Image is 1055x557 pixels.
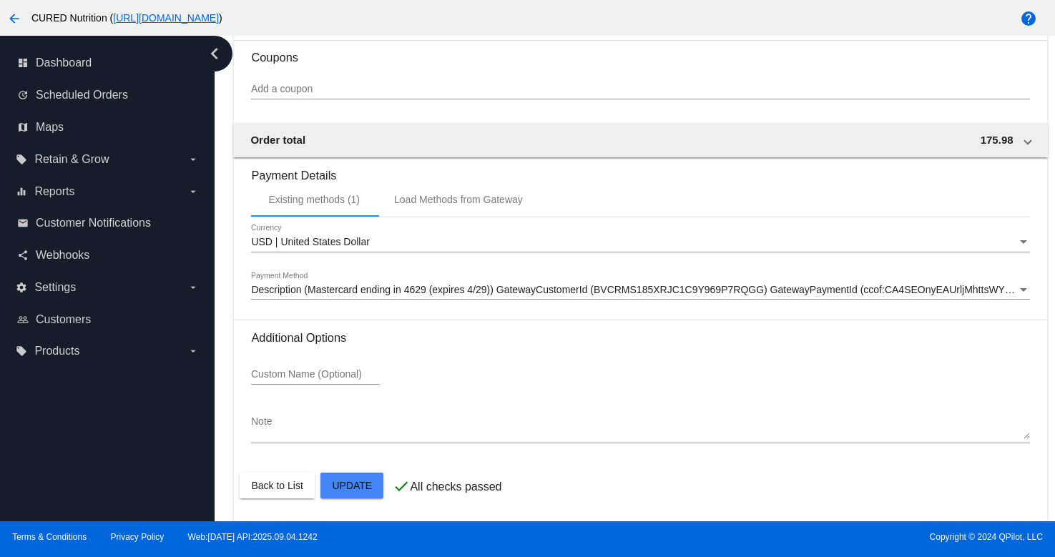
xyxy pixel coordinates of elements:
span: Back to List [251,480,303,491]
a: update Scheduled Orders [17,84,199,107]
a: map Maps [17,116,199,139]
a: Web:[DATE] API:2025.09.04.1242 [188,532,318,542]
i: arrow_drop_down [187,345,199,357]
i: equalizer [16,186,27,197]
a: email Customer Notifications [17,212,199,235]
button: Back to List [240,473,314,498]
i: chevron_left [203,42,226,65]
span: USD | United States Dollar [251,236,369,247]
span: Maps [36,121,64,134]
div: Existing methods (1) [268,194,360,205]
i: settings [16,282,27,293]
mat-icon: check [393,478,410,495]
i: update [17,89,29,101]
h3: Additional Options [251,331,1029,345]
span: Scheduled Orders [36,89,128,102]
mat-icon: arrow_back [6,10,23,27]
mat-expansion-panel-header: Order total 175.98 [233,123,1047,157]
i: local_offer [16,345,27,357]
input: Custom Name (Optional) [251,369,380,380]
mat-select: Currency [251,237,1029,248]
span: Update [332,480,372,491]
span: Settings [34,281,76,294]
span: Customer Notifications [36,217,151,230]
i: arrow_drop_down [187,186,199,197]
a: share Webhooks [17,244,199,267]
a: Terms & Conditions [12,532,87,542]
a: people_outline Customers [17,308,199,331]
i: share [17,250,29,261]
span: 175.98 [981,134,1014,146]
span: Products [34,345,79,358]
span: Reports [34,185,74,198]
i: map [17,122,29,133]
input: Add a coupon [251,84,1029,95]
mat-select: Payment Method [251,285,1029,296]
span: Retain & Grow [34,153,109,166]
span: Dashboard [36,56,92,69]
a: [URL][DOMAIN_NAME] [113,12,219,24]
i: arrow_drop_down [187,282,199,293]
h3: Payment Details [251,158,1029,182]
span: Customers [36,313,91,326]
a: Privacy Policy [111,532,165,542]
i: people_outline [17,314,29,325]
p: All checks passed [410,480,501,493]
span: Copyright © 2024 QPilot, LLC [540,532,1043,542]
i: dashboard [17,57,29,69]
span: Webhooks [36,249,89,262]
i: email [17,217,29,229]
i: arrow_drop_down [187,154,199,165]
h3: Coupons [251,40,1029,64]
mat-icon: help [1020,10,1037,27]
button: Update [320,473,383,498]
a: dashboard Dashboard [17,51,199,74]
i: local_offer [16,154,27,165]
span: Order total [250,134,305,146]
div: Load Methods from Gateway [394,194,523,205]
span: CURED Nutrition ( ) [31,12,222,24]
